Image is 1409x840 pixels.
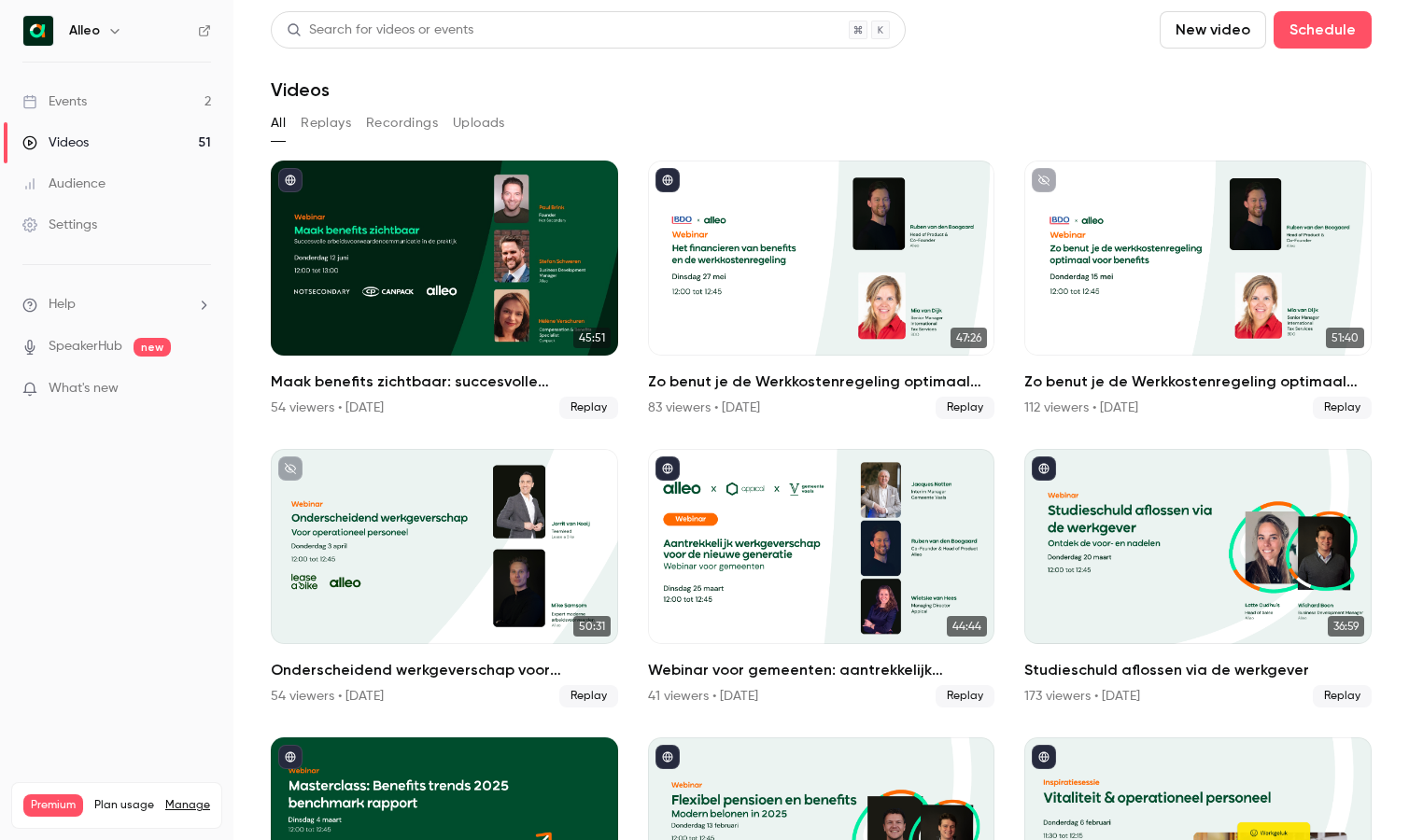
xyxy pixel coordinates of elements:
[573,328,611,348] span: 45:51
[23,794,83,817] span: Premium
[69,21,100,40] h6: Alleo
[1328,616,1364,637] span: 36:59
[271,108,286,138] button: All
[271,449,618,707] a: 50:31Onderscheidend werkgeverschap voor operationeel personeel54 viewers • [DATE]Replay
[271,161,618,419] li: Maak benefits zichtbaar: succesvolle arbeidsvoorwaarden communicatie in de praktijk
[648,161,995,419] li: Zo benut je de Werkkostenregeling optimaal voor benefits
[1313,685,1372,707] span: Replay
[1024,371,1372,393] h2: Zo benut je de Werkkostenregeling optimaal voor benefits
[947,616,987,637] span: 44:44
[94,798,154,813] span: Plan usage
[134,338,171,357] span: new
[1024,161,1372,419] a: 51:40Zo benut je de Werkkostenregeling optimaal voor benefits112 viewers • [DATE]Replay
[271,659,618,681] h2: Onderscheidend werkgeverschap voor operationeel personeel
[951,328,987,348] span: 47:26
[648,659,995,681] h2: Webinar voor gemeenten: aantrekkelijk werkgeverschap voor de nieuwe generatie
[559,685,618,707] span: Replay
[271,161,618,419] a: 45:51Maak benefits zichtbaar: succesvolle arbeidsvoorwaarden communicatie in de praktijk54 viewer...
[648,449,995,707] li: Webinar voor gemeenten: aantrekkelijk werkgeverschap voor de nieuwe generatie
[23,16,53,46] img: Alleo
[648,449,995,707] a: 44:44Webinar voor gemeenten: aantrekkelijk werkgeverschap voor de nieuwe generatie41 viewers • [D...
[278,456,303,481] button: unpublished
[1032,456,1056,481] button: published
[49,337,122,357] a: SpeakerHub
[648,161,995,419] a: 47:26Zo benut je de Werkkostenregeling optimaal voor benefits83 viewers • [DATE]Replay
[49,295,76,315] span: Help
[22,175,106,193] div: Audience
[271,399,384,417] div: 54 viewers • [DATE]
[573,616,611,637] span: 50:31
[301,108,351,138] button: Replays
[1160,11,1266,49] button: New video
[1032,168,1056,192] button: unpublished
[366,108,438,138] button: Recordings
[271,687,384,706] div: 54 viewers • [DATE]
[648,371,995,393] h2: Zo benut je de Werkkostenregeling optimaal voor benefits
[648,399,760,417] div: 83 viewers • [DATE]
[271,11,1372,829] section: Videos
[271,449,618,707] li: Onderscheidend werkgeverschap voor operationeel personeel
[22,133,89,152] div: Videos
[655,168,680,192] button: published
[559,397,618,419] span: Replay
[49,379,119,399] span: What's new
[271,371,618,393] h2: Maak benefits zichtbaar: succesvolle arbeidsvoorwaarden communicatie in de praktijk
[453,108,505,138] button: Uploads
[22,92,87,111] div: Events
[287,21,473,40] div: Search for videos or events
[1024,449,1372,707] li: Studieschuld aflossen via de werkgever
[936,397,994,419] span: Replay
[936,685,994,707] span: Replay
[22,295,211,315] li: help-dropdown-opener
[648,687,758,706] div: 41 viewers • [DATE]
[278,168,303,192] button: published
[1032,745,1056,769] button: published
[1024,161,1372,419] li: Zo benut je de Werkkostenregeling optimaal voor benefits
[1024,687,1140,706] div: 173 viewers • [DATE]
[271,78,330,101] h1: Videos
[189,381,211,398] iframe: Noticeable Trigger
[1024,659,1372,681] h2: Studieschuld aflossen via de werkgever
[1326,328,1364,348] span: 51:40
[1024,449,1372,707] a: 36:59Studieschuld aflossen via de werkgever173 viewers • [DATE]Replay
[1274,11,1372,49] button: Schedule
[655,456,680,481] button: published
[1024,399,1138,417] div: 112 viewers • [DATE]
[1313,397,1372,419] span: Replay
[165,798,210,813] a: Manage
[655,745,680,769] button: published
[278,745,303,769] button: published
[22,216,97,234] div: Settings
